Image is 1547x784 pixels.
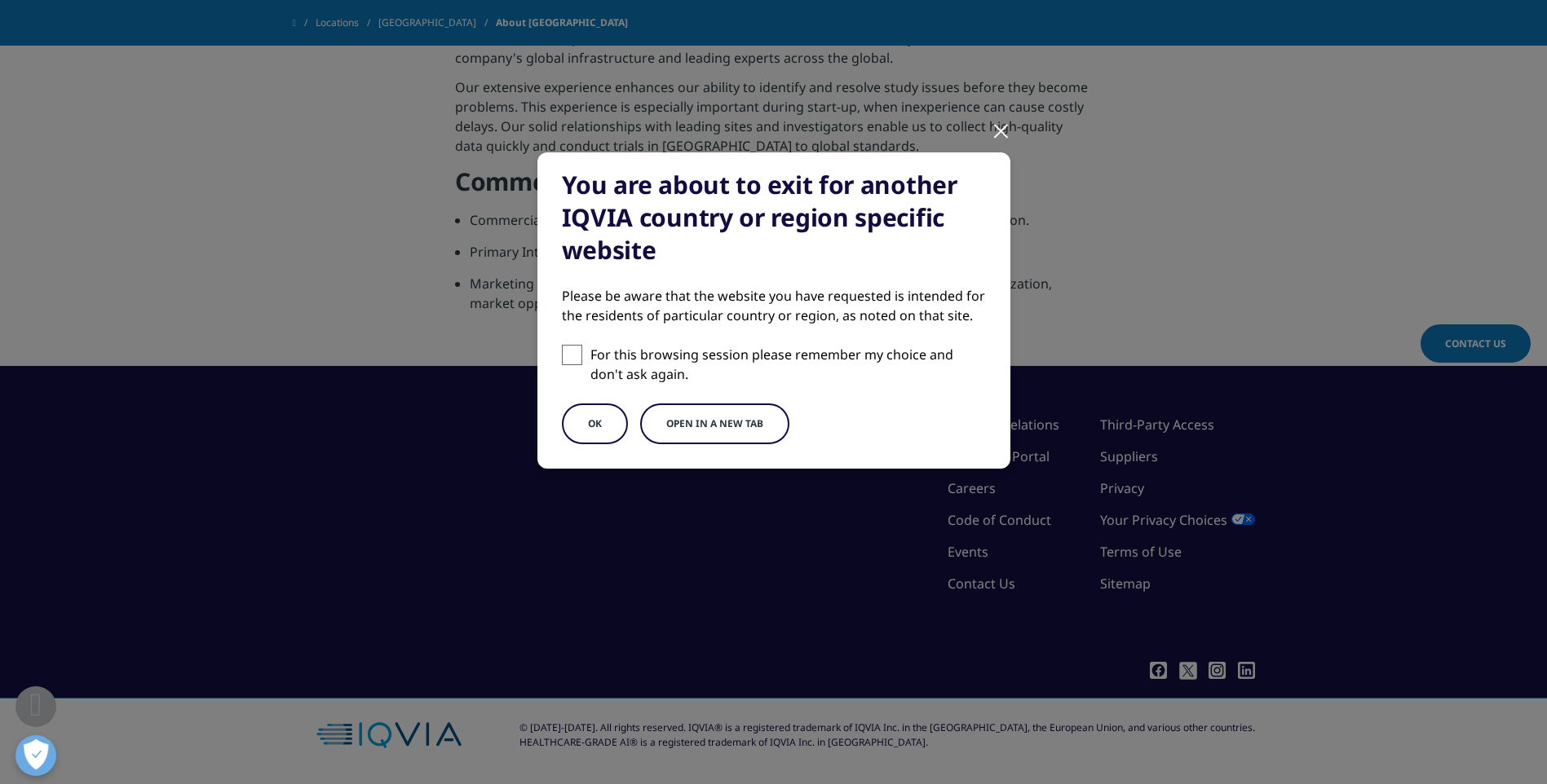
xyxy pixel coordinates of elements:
p: For this browsing session please remember my choice and don't ask again. [590,345,986,384]
div: You are about to exit for another IQVIA country or region specific website [562,169,986,266]
button: Open Preferences [15,735,56,776]
div: Please be aware that the website you have requested is intended for the residents of particular c... [562,286,986,325]
button: OK [562,403,628,444]
button: Open in a new tab [640,403,789,444]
